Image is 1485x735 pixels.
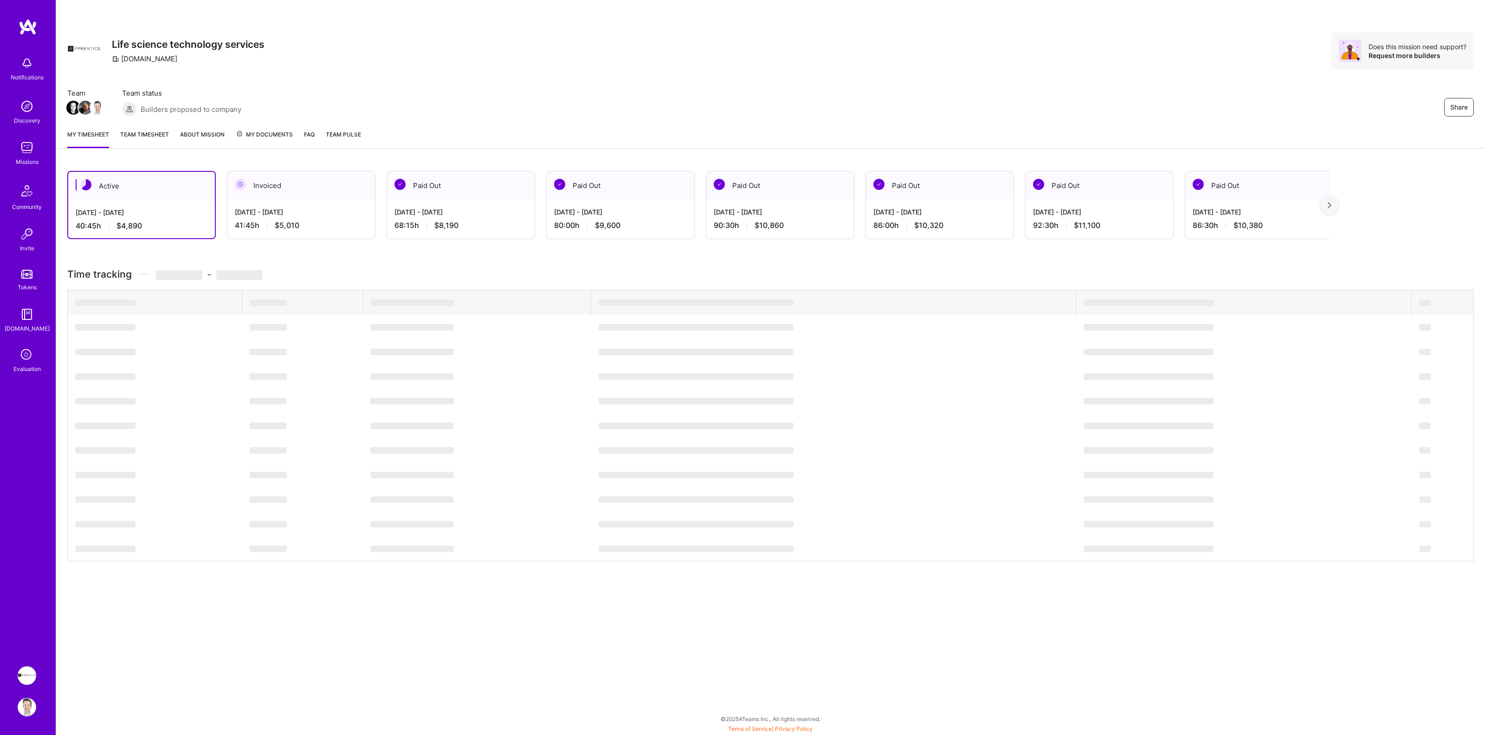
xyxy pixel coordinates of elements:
div: Evaluation [13,364,41,374]
span: ‌ [370,521,454,527]
img: Paid Out [873,179,885,190]
button: Share [1444,98,1474,117]
span: ‌ [1084,373,1214,380]
div: Missions [16,157,39,167]
div: 80:00 h [554,221,687,230]
span: ‌ [1084,324,1214,331]
img: Paid Out [1033,179,1044,190]
img: Team Member Avatar [78,101,92,115]
span: ‌ [1084,472,1214,478]
span: ‌ [599,299,794,306]
span: ‌ [75,324,136,331]
span: ‌ [250,496,287,503]
span: ‌ [1419,496,1431,503]
span: Team Pulse [326,131,361,138]
span: $4,890 [116,221,142,231]
span: ‌ [75,373,136,380]
a: Terms of Service [728,725,772,732]
span: ‌ [75,447,136,454]
a: Team timesheet [120,130,169,148]
span: ‌ [75,398,136,404]
span: ‌ [1419,423,1431,429]
span: ‌ [1084,546,1214,552]
span: ‌ [1084,447,1214,454]
div: [DATE] - [DATE] [1193,207,1325,217]
a: Apprentice: Life science technology services [15,666,39,685]
span: ‌ [216,270,263,280]
i: icon SelectionTeam [18,346,36,364]
span: ‌ [1419,349,1431,355]
img: Paid Out [394,179,406,190]
span: ‌ [370,349,454,355]
span: ‌ [599,349,794,355]
a: Team Member Avatar [79,100,91,116]
div: Paid Out [1185,171,1333,200]
img: guide book [18,305,36,324]
span: ‌ [156,270,202,280]
a: Team Pulse [326,130,361,148]
span: ‌ [1084,398,1214,404]
h3: Time tracking [67,268,1474,280]
span: Team [67,88,103,98]
span: ‌ [371,299,454,306]
div: Paid Out [547,171,694,200]
span: ‌ [75,496,136,503]
div: Discovery [14,116,40,125]
span: ‌ [1419,324,1431,331]
span: ‌ [599,423,794,429]
span: ‌ [599,496,794,503]
span: ‌ [1084,349,1214,355]
img: Builders proposed to company [122,102,137,117]
img: discovery [18,97,36,116]
img: tokens [21,270,32,279]
span: ‌ [1084,496,1214,503]
span: $10,320 [914,221,943,230]
a: Team Member Avatar [91,100,103,116]
div: Does this mission need support? [1369,42,1466,51]
img: logo [19,19,37,35]
img: Paid Out [1193,179,1204,190]
i: icon CompanyGray [112,55,119,63]
span: ‌ [599,546,794,552]
img: Paid Out [714,179,725,190]
img: bell [18,54,36,72]
div: 92:30 h [1033,221,1166,230]
div: Tokens [18,282,37,292]
span: ‌ [75,349,136,355]
span: ‌ [1084,521,1214,527]
span: ‌ [1419,472,1431,478]
span: ‌ [75,546,136,552]
span: ‌ [250,423,287,429]
img: Community [16,180,38,202]
div: [DATE] - [DATE] [714,207,846,217]
span: $9,600 [595,221,620,230]
img: right [1328,202,1331,208]
span: ‌ [250,546,287,552]
span: ‌ [599,447,794,454]
div: [DOMAIN_NAME] [5,324,50,333]
span: ‌ [1419,373,1431,380]
span: ‌ [599,324,794,331]
span: ‌ [599,373,794,380]
img: Paid Out [554,179,565,190]
div: [DATE] - [DATE] [1033,207,1166,217]
span: ‌ [75,423,136,429]
div: Invite [20,243,34,253]
div: 86:00 h [873,221,1006,230]
span: ‌ [370,324,454,331]
div: Paid Out [706,171,854,200]
div: 68:15 h [394,221,527,230]
span: ‌ [250,472,287,478]
div: 41:45 h [235,221,368,230]
div: [DATE] - [DATE] [873,207,1006,217]
div: Community [12,202,42,212]
span: $10,860 [755,221,784,230]
span: Share [1450,103,1468,112]
span: $5,010 [275,221,299,230]
h3: Life science technology services [112,39,265,50]
span: ‌ [370,546,454,552]
a: User Avatar [15,698,39,716]
span: ‌ [250,349,287,355]
span: ‌ [1419,521,1431,527]
span: Team status [122,88,241,98]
